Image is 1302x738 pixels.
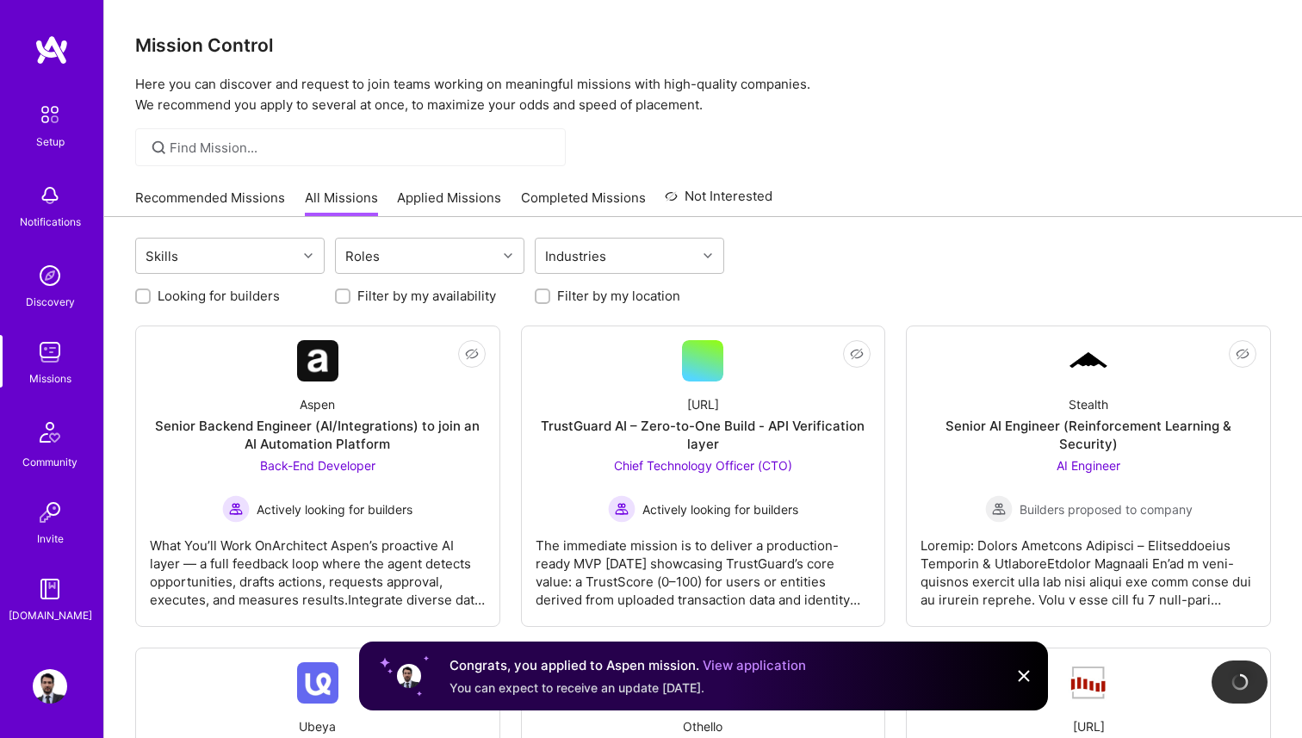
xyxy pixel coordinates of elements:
[20,213,81,231] div: Notifications
[341,244,384,269] div: Roles
[158,287,280,305] label: Looking for builders
[150,523,486,609] div: What You’ll Work OnArchitect Aspen’s proactive AI layer — a full feedback loop where the agent de...
[9,606,92,624] div: [DOMAIN_NAME]
[536,523,871,609] div: The immediate mission is to deliver a production-ready MVP [DATE] showcasing TrustGuard’s core va...
[1068,350,1109,372] img: Company Logo
[33,495,67,530] img: Invite
[135,189,285,217] a: Recommended Missions
[608,495,635,523] img: Actively looking for builders
[704,251,712,260] i: icon Chevron
[36,133,65,151] div: Setup
[557,287,680,305] label: Filter by my location
[1057,458,1120,473] span: AI Engineer
[300,395,335,413] div: Aspen
[642,500,798,518] span: Actively looking for builders
[257,500,412,518] span: Actively looking for builders
[297,340,338,381] img: Company Logo
[33,572,67,606] img: guide book
[34,34,69,65] img: logo
[536,340,871,612] a: [URL]TrustGuard AI – Zero-to-One Build - API Verification layerChief Technology Officer (CTO) Act...
[1020,500,1193,518] span: Builders proposed to company
[150,417,486,453] div: Senior Backend Engineer (AI/Integrations) to join an AI Automation Platform
[22,453,77,471] div: Community
[29,412,71,453] img: Community
[135,74,1271,115] p: Here you can discover and request to join teams working on meaningful missions with high-quality ...
[299,717,336,735] div: Ubeya
[33,178,67,213] img: bell
[850,347,864,361] i: icon EyeClosed
[149,138,169,158] i: icon SearchGrey
[703,657,806,673] a: View application
[170,139,553,157] input: Find Mission...
[449,679,806,697] div: You can expect to receive an update [DATE].
[921,417,1256,453] div: Senior AI Engineer (Reinforcement Learning & Security)
[465,347,479,361] i: icon EyeClosed
[26,293,75,311] div: Discovery
[665,186,772,217] a: Not Interested
[687,395,719,413] div: [URL]
[397,189,501,217] a: Applied Missions
[150,340,486,612] a: Company LogoAspenSenior Backend Engineer (AI/Integrations) to join an AI Automation PlatformBack-...
[33,335,67,369] img: teamwork
[921,523,1256,609] div: Loremip: Dolors Ametcons Adipisci – Elitseddoeius Temporin & UtlaboreEtdolor Magnaali En’ad m ven...
[32,96,68,133] img: setup
[33,669,67,704] img: User Avatar
[536,417,871,453] div: TrustGuard AI – Zero-to-One Build - API Verification layer
[985,495,1013,523] img: Builders proposed to company
[683,717,722,735] div: Othello
[1230,672,1250,692] img: loading
[141,244,183,269] div: Skills
[29,369,71,388] div: Missions
[33,258,67,293] img: discovery
[614,458,792,473] span: Chief Technology Officer (CTO)
[1236,347,1249,361] i: icon EyeClosed
[305,189,378,217] a: All Missions
[449,655,806,676] div: Congrats, you applied to Aspen mission.
[504,251,512,260] i: icon Chevron
[260,458,375,473] span: Back-End Developer
[304,251,313,260] i: icon Chevron
[1014,666,1034,686] img: Close
[541,244,611,269] div: Industries
[521,189,646,217] a: Completed Missions
[28,669,71,704] a: User Avatar
[1073,717,1105,735] div: [URL]
[395,662,423,690] img: User profile
[921,340,1256,612] a: Company LogoStealthSenior AI Engineer (Reinforcement Learning & Security)AI Engineer Builders pro...
[37,530,64,548] div: Invite
[1069,395,1108,413] div: Stealth
[222,495,250,523] img: Actively looking for builders
[357,287,496,305] label: Filter by my availability
[135,34,1271,56] h3: Mission Control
